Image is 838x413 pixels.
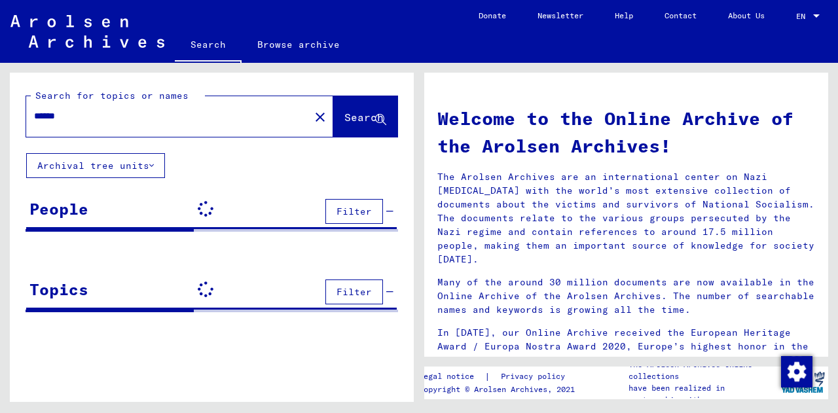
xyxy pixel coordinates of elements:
div: Topics [29,278,88,301]
div: People [29,197,88,221]
a: Search [175,29,242,63]
button: Filter [325,279,383,304]
button: Search [333,96,397,137]
p: The Arolsen Archives online collections [628,359,778,382]
span: Search [344,111,384,124]
mat-label: Search for topics or names [35,90,189,101]
button: Clear [307,103,333,130]
a: Privacy policy [490,370,581,384]
a: Browse archive [242,29,355,60]
p: Copyright © Arolsen Archives, 2021 [419,384,581,395]
p: Many of the around 30 million documents are now available in the Online Archive of the Arolsen Ar... [437,276,815,317]
a: Legal notice [419,370,484,384]
p: have been realized in partnership with [628,382,778,406]
button: Filter [325,199,383,224]
img: yv_logo.png [778,366,828,399]
p: The Arolsen Archives are an international center on Nazi [MEDICAL_DATA] with the world’s most ext... [437,170,815,266]
img: Arolsen_neg.svg [10,15,164,48]
img: Change consent [781,356,812,387]
div: | [419,370,581,384]
mat-icon: close [312,109,328,125]
button: Archival tree units [26,153,165,178]
span: EN [796,12,811,21]
h1: Welcome to the Online Archive of the Arolsen Archives! [437,105,815,160]
span: Filter [337,286,372,298]
p: In [DATE], our Online Archive received the European Heritage Award / Europa Nostra Award 2020, Eu... [437,326,815,367]
span: Filter [337,206,372,217]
